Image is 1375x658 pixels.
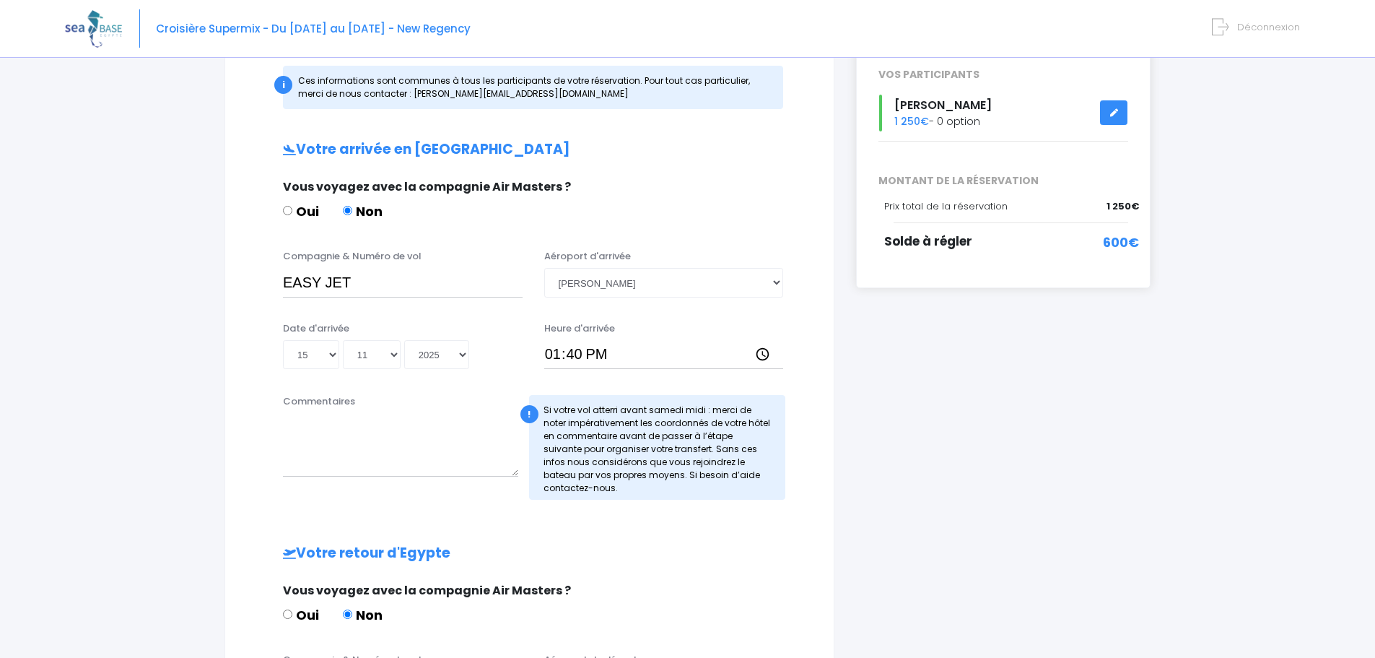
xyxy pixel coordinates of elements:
[1103,233,1139,252] span: 600€
[283,321,349,336] label: Date d'arrivée
[520,405,538,423] div: !
[283,394,355,409] label: Commentaires
[868,67,1139,82] div: VOS PARTICIPANTS
[283,582,571,599] span: Vous voyagez avec la compagnie Air Masters ?
[283,202,319,221] label: Oui
[884,199,1008,213] span: Prix total de la réservation
[868,173,1139,189] span: MONTANT DE LA RÉSERVATION
[283,610,292,619] input: Oui
[283,249,422,264] label: Compagnie & Numéro de vol
[283,178,571,195] span: Vous voyagez avec la compagnie Air Masters ?
[156,21,471,36] span: Croisière Supermix - Du [DATE] au [DATE] - New Regency
[544,321,615,336] label: Heure d'arrivée
[283,206,292,215] input: Oui
[343,605,383,625] label: Non
[894,97,992,113] span: [PERSON_NAME]
[254,545,805,562] h2: Votre retour d'Egypte
[274,76,292,94] div: i
[1106,199,1139,214] span: 1 250€
[884,233,972,250] span: Solde à régler
[254,142,805,158] h2: Votre arrivée en [GEOGRAPHIC_DATA]
[544,249,631,264] label: Aéroport d'arrivée
[343,202,383,221] label: Non
[529,395,786,500] div: Si votre vol atterri avant samedi midi : merci de noter impérativement les coordonnés de votre hô...
[1237,20,1300,34] span: Déconnexion
[283,605,319,625] label: Oui
[343,206,352,215] input: Non
[283,66,783,109] div: Ces informations sont communes à tous les participants de votre réservation. Pour tout cas partic...
[868,95,1139,131] div: - 0 option
[343,610,352,619] input: Non
[894,114,929,129] span: 1 250€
